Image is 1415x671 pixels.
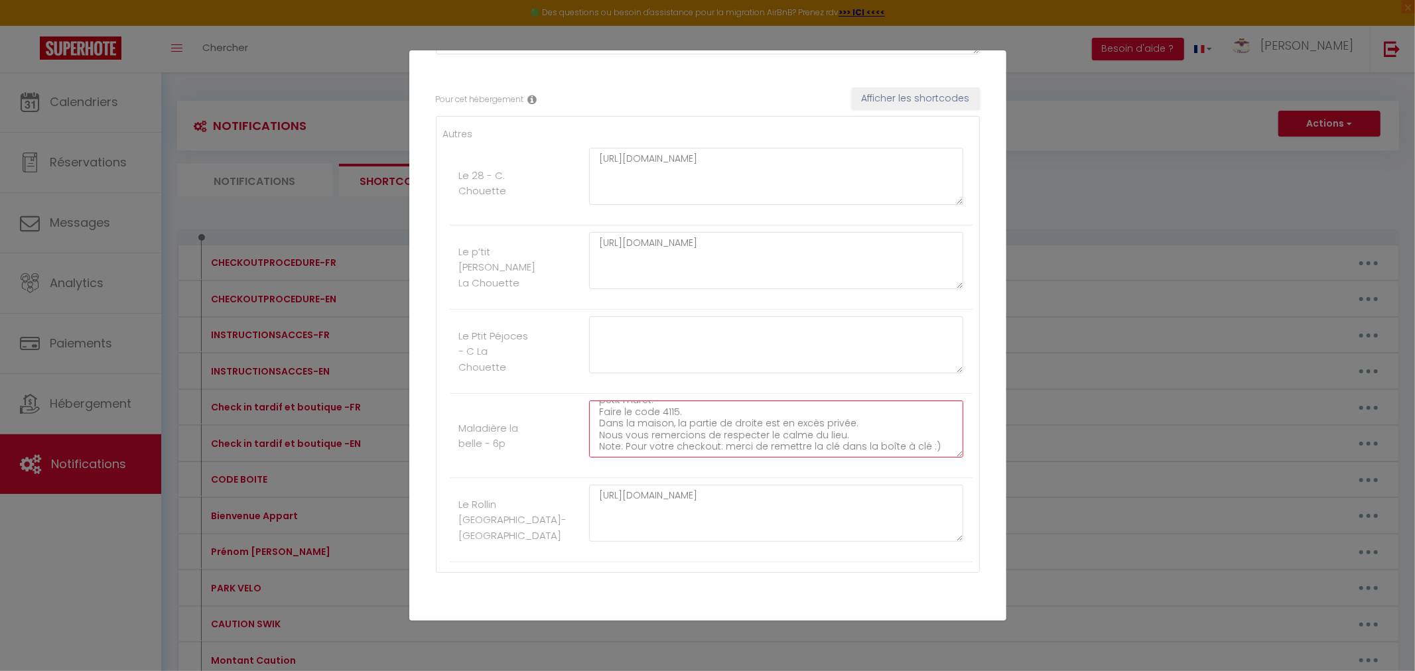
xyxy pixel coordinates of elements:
[458,168,528,199] label: Le 28 - C. Chouette
[528,94,537,105] i: Rental
[458,497,567,544] label: Le Rollin [GEOGRAPHIC_DATA]-[GEOGRAPHIC_DATA]
[458,420,528,452] label: Maladière la belle - 6p
[852,88,980,110] button: Afficher les shortcodes
[436,93,524,106] label: Pour cet hébergement
[458,328,528,375] label: Le Ptit Péjoces - C La Chouette
[443,127,473,141] label: Autres
[458,244,535,291] label: Le p’tit [PERSON_NAME] La Chouette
